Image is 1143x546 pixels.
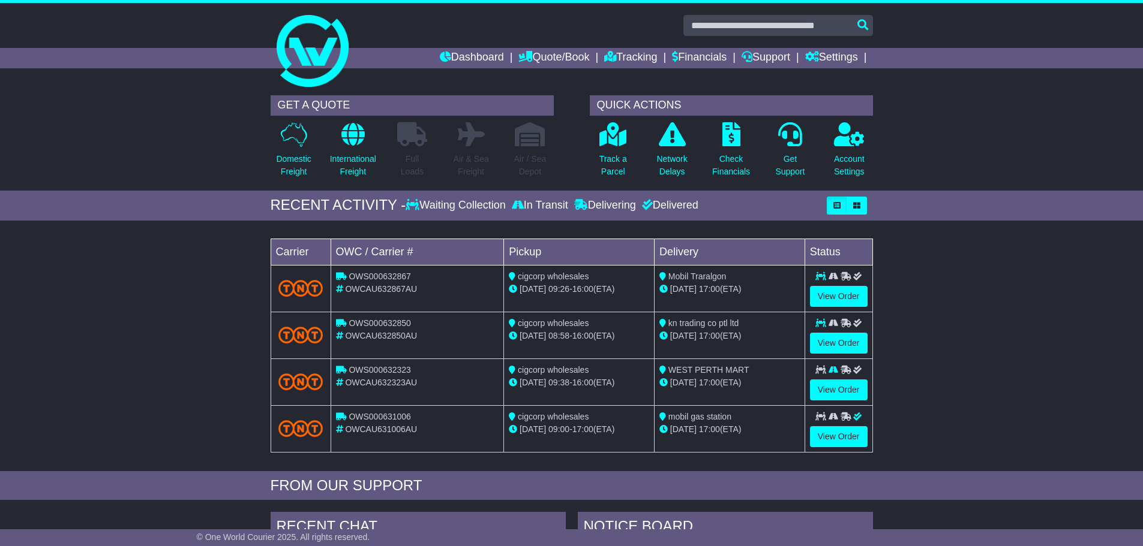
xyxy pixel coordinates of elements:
[520,284,546,294] span: [DATE]
[699,424,720,434] span: 17:00
[349,272,411,281] span: OWS000632867
[278,373,323,390] img: TNT_Domestic.png
[349,412,411,421] span: OWS000631006
[834,153,865,178] p: Account Settings
[572,284,593,294] span: 16:00
[775,122,805,185] a: GetSupport
[670,284,697,294] span: [DATE]
[810,426,868,447] a: View Order
[805,239,872,265] td: Status
[659,376,800,389] div: (ETA)
[672,48,727,68] a: Financials
[578,512,873,544] div: NOTICE BOARD
[518,318,589,328] span: cigcorp wholesales
[518,412,589,421] span: cigcorp wholesales
[604,48,657,68] a: Tracking
[276,153,311,178] p: Domestic Freight
[572,378,593,387] span: 16:00
[548,331,569,340] span: 08:58
[329,122,377,185] a: InternationalFreight
[345,424,417,434] span: OWCAU631006AU
[668,272,727,281] span: Mobil Traralgon
[670,378,697,387] span: [DATE]
[397,153,427,178] p: Full Loads
[278,327,323,343] img: TNT_Domestic.png
[345,331,417,340] span: OWCAU632850AU
[699,378,720,387] span: 17:00
[833,122,865,185] a: AccountSettings
[775,153,805,178] p: Get Support
[509,283,649,295] div: - (ETA)
[810,333,868,354] a: View Order
[271,197,406,214] div: RECENT ACTIVITY -
[590,95,873,116] div: QUICK ACTIONS
[271,477,873,494] div: FROM OUR SUPPORT
[440,48,504,68] a: Dashboard
[518,272,589,281] span: cigcorp wholesales
[599,122,628,185] a: Track aParcel
[345,284,417,294] span: OWCAU632867AU
[599,153,627,178] p: Track a Parcel
[571,199,639,212] div: Delivering
[712,153,750,178] p: Check Financials
[810,286,868,307] a: View Order
[520,378,546,387] span: [DATE]
[509,423,649,436] div: - (ETA)
[712,122,751,185] a: CheckFinancials
[656,153,687,178] p: Network Delays
[699,331,720,340] span: 17:00
[670,331,697,340] span: [DATE]
[572,331,593,340] span: 16:00
[810,379,868,400] a: View Order
[454,153,489,178] p: Air & Sea Freight
[668,365,749,375] span: WEST PERTH MART
[518,365,589,375] span: cigcorp wholesales
[659,423,800,436] div: (ETA)
[278,280,323,296] img: TNT_Domestic.png
[406,199,508,212] div: Waiting Collection
[271,239,331,265] td: Carrier
[275,122,311,185] a: DomesticFreight
[349,365,411,375] span: OWS000632323
[548,378,569,387] span: 09:38
[742,48,790,68] a: Support
[805,48,858,68] a: Settings
[548,284,569,294] span: 09:26
[518,48,589,68] a: Quote/Book
[548,424,569,434] span: 09:00
[659,330,800,342] div: (ETA)
[656,122,688,185] a: NetworkDelays
[197,532,370,542] span: © One World Courier 2025. All rights reserved.
[331,239,504,265] td: OWC / Carrier #
[271,512,566,544] div: RECENT CHAT
[345,378,417,387] span: OWCAU632323AU
[639,199,698,212] div: Delivered
[271,95,554,116] div: GET A QUOTE
[514,153,547,178] p: Air / Sea Depot
[572,424,593,434] span: 17:00
[659,283,800,295] div: (ETA)
[509,376,649,389] div: - (ETA)
[349,318,411,328] span: OWS000632850
[670,424,697,434] span: [DATE]
[668,412,731,421] span: mobil gas station
[520,331,546,340] span: [DATE]
[330,153,376,178] p: International Freight
[504,239,655,265] td: Pickup
[699,284,720,294] span: 17:00
[668,318,739,328] span: kn trading co ptl ltd
[509,330,649,342] div: - (ETA)
[278,420,323,436] img: TNT_Domestic.png
[520,424,546,434] span: [DATE]
[509,199,571,212] div: In Transit
[654,239,805,265] td: Delivery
